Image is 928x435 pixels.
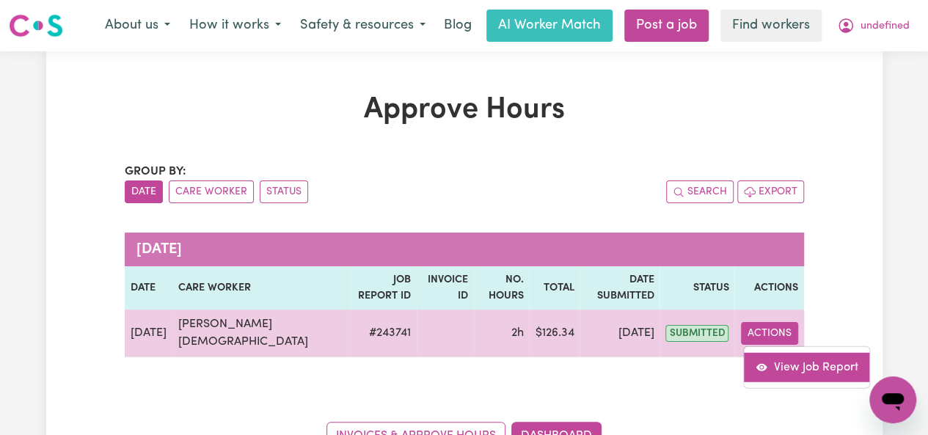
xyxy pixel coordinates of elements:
button: Safety & resources [291,10,435,41]
span: submitted [665,325,728,342]
button: About us [95,10,180,41]
button: Actions [741,322,798,345]
th: Status [660,266,734,310]
button: How it works [180,10,291,41]
td: [DATE] [580,310,660,357]
a: Careseekers logo [9,9,63,43]
th: Total [529,266,580,310]
button: sort invoices by date [125,180,163,203]
h1: Approve Hours [125,92,804,128]
img: Careseekers logo [9,12,63,39]
th: Job Report ID [351,266,417,310]
button: My Account [827,10,919,41]
button: Search [666,180,734,203]
th: Actions [734,266,803,310]
span: Group by: [125,166,186,178]
td: $ 126.34 [529,310,580,357]
th: Care worker [172,266,351,310]
a: Post a job [624,10,709,42]
td: [DATE] [125,310,172,357]
th: Date [125,266,172,310]
button: sort invoices by care worker [169,180,254,203]
iframe: Button to launch messaging window [869,376,916,423]
span: 2 hours [511,327,523,339]
a: Find workers [720,10,822,42]
button: Export [737,180,804,203]
a: AI Worker Match [486,10,613,42]
th: No. Hours [474,266,529,310]
th: Invoice ID [417,266,474,310]
a: View job report 243741 [744,352,869,381]
td: [PERSON_NAME][DEMOGRAPHIC_DATA] [172,310,351,357]
a: Blog [435,10,481,42]
caption: [DATE] [125,233,804,266]
td: # 243741 [351,310,417,357]
th: Date Submitted [580,266,660,310]
div: Actions [743,346,870,388]
span: undefined [861,18,910,34]
button: sort invoices by paid status [260,180,308,203]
